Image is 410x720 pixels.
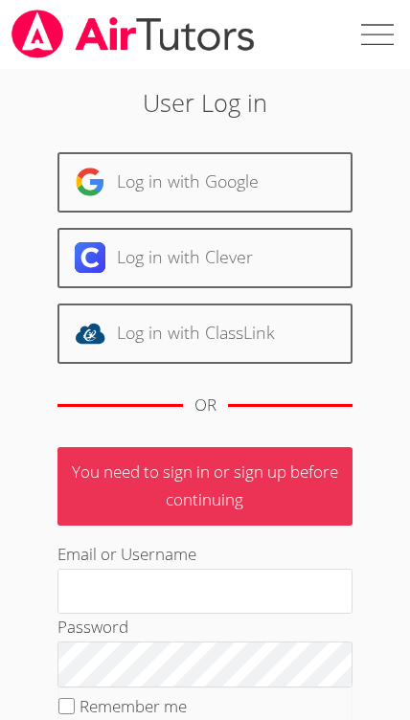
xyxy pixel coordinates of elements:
[75,167,105,197] img: google-logo-50288ca7cdecda66e5e0955fdab243c47b7ad437acaf1139b6f446037453330a.svg
[75,242,105,273] img: clever-logo-6eab21bc6e7a338710f1a6ff85c0baf02591cd810cc4098c63d3a4b26e2feb20.svg
[57,447,353,526] p: You need to sign in or sign up before continuing
[57,543,196,565] label: Email or Username
[57,304,353,364] a: Log in with ClassLink
[57,152,353,213] a: Log in with Google
[57,228,353,288] a: Log in with Clever
[75,318,105,349] img: classlink-logo-d6bb404cc1216ec64c9a2012d9dc4662098be43eaf13dc465df04b49fa7ab582.svg
[10,10,257,58] img: airtutors_banner-c4298cdbf04f3fff15de1276eac7730deb9818008684d7c2e4769d2f7ddbe033.png
[57,84,353,121] h2: User Log in
[57,616,128,638] label: Password
[194,392,216,419] div: OR
[80,695,187,717] label: Remember me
